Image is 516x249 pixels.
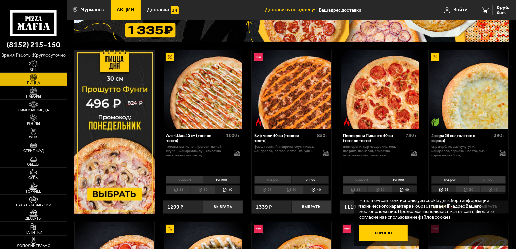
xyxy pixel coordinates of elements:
li: тонкое [203,176,240,184]
img: Аль-Шам 40 см (тонкое тесто) [164,50,243,129]
img: Пепперони Пиканто 40 см (тонкое тесто) [341,50,420,129]
div: Аль-Шам 40 см (тонкое тесто) [166,133,224,143]
li: с сыром [343,176,380,184]
img: 15daf4d41897b9f0e9f617042186c801.svg [171,6,179,14]
span: Акции [117,7,134,12]
div: Биф чили 40 см (тонкое тесто) [254,133,315,143]
img: Акционный [166,53,174,61]
li: 40 [392,185,417,195]
img: Новинка [254,53,263,61]
div: Пепперони Пиканто 40 см (тонкое тесто) [343,133,404,143]
li: с сыром [166,176,203,184]
button: Выбрать [203,200,243,213]
a: Острое блюдоПепперони Пиканто 40 см (тонкое тесто) [340,50,420,129]
p: пепперони, сыр Моцарелла, мед, паприка, пармезан, сливочно-чесночный соус, халапеньо. [343,145,405,157]
span: 0 шт. [497,11,509,15]
li: 30 [279,185,304,195]
li: 40 [215,185,240,195]
img: Новинка [254,225,263,233]
li: с сыром [431,176,468,184]
li: тонкое [468,176,506,184]
span: 1119 ₽ [344,204,360,210]
li: 30 [191,185,215,195]
li: 25 [431,185,456,195]
p: фарш говяжий, паприка, соус-пицца, моцарелла, [PERSON_NAME]-кочудян. [254,145,317,153]
span: 1339 ₽ [256,204,272,210]
img: Новинка [343,225,351,233]
li: с сыром [254,176,291,184]
img: Биф чили 40 см (тонкое тесто) [252,50,331,129]
input: Ваш адрес доставки [319,4,422,16]
span: 850 г [317,133,329,138]
span: Войти [453,7,468,12]
span: 0 руб. [497,5,509,10]
li: 30 [368,185,392,195]
p: сыр дорблю, сыр сулугуни, моцарелла, пармезан, песто, сыр пармезан (на борт). [431,145,494,157]
p: томаты, цыпленок, [PERSON_NAME], огурец, моцарелла, лук, сливочно-чесночный соус, кетчуп. [166,145,229,157]
li: 25 [343,185,368,195]
span: Доставить по адресу: [265,7,319,12]
li: тонкое [380,176,417,184]
li: 25 [166,185,191,195]
div: 4 сыра 25 см (толстое с сыром) [431,133,492,143]
li: 40 [304,185,329,195]
img: Острое блюдо [254,118,263,126]
span: 730 г [406,133,417,138]
span: 390 г [494,133,506,138]
span: 1000 г [226,133,240,138]
a: АкционныйАль-Шам 40 см (тонкое тесто) [163,50,243,129]
button: Хорошо [359,225,408,241]
a: АкционныйВегетарианское блюдо4 сыра 25 см (толстое с сыром) [429,50,509,129]
img: Вегетарианское блюдо [431,118,439,126]
button: Выбрать [292,200,331,213]
p: На нашем сайте мы используем cookie для сбора информации технического характера и обрабатываем IP... [359,198,499,220]
li: 40 [481,185,506,195]
li: тонкое [291,176,328,184]
span: Доставка [147,7,169,12]
img: Акционный [166,225,174,233]
li: 25 [254,185,279,195]
a: НовинкаОстрое блюдоБиф чили 40 см (тонкое тесто) [252,50,332,129]
img: 4 сыра 25 см (толстое с сыром) [429,50,508,129]
span: Мурманск [80,7,104,12]
span: 1299 ₽ [167,204,183,210]
img: Акционный [431,53,439,61]
li: 30 [456,185,481,195]
img: Острое блюдо [343,118,351,126]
